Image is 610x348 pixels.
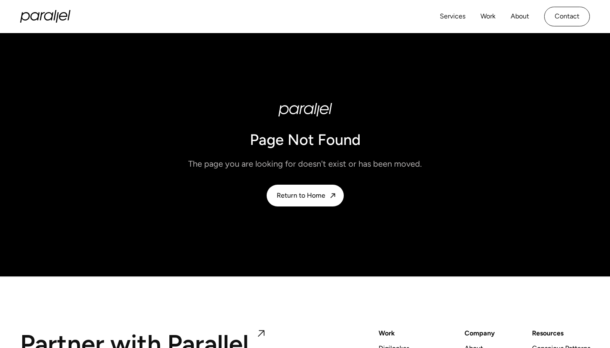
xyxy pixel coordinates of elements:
[267,185,344,206] a: Return to Home
[544,7,590,26] a: Contact
[440,10,465,23] a: Services
[277,191,325,199] div: Return to Home
[532,327,563,339] div: Resources
[379,327,395,339] a: Work
[480,10,496,23] a: Work
[188,130,422,150] h1: Page Not Found
[465,327,495,339] a: Company
[188,157,422,171] p: The page you are looking for doesn't exist or has been moved.
[511,10,529,23] a: About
